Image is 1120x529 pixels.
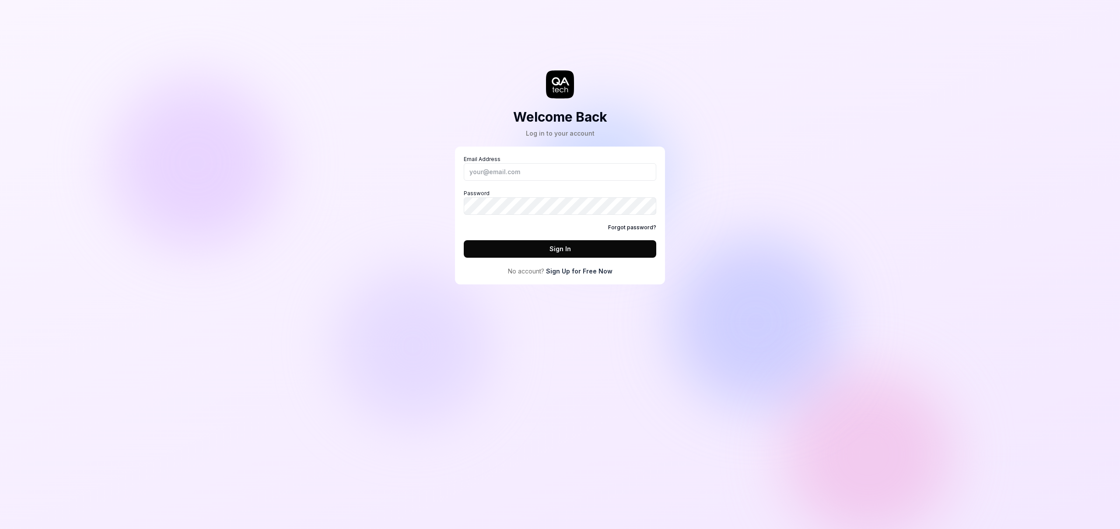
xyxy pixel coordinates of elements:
button: Sign In [464,240,656,258]
input: Email Address [464,163,656,181]
input: Password [464,197,656,215]
label: Password [464,189,656,215]
label: Email Address [464,155,656,181]
a: Forgot password? [608,224,656,231]
div: Log in to your account [513,129,607,138]
span: No account? [508,266,544,276]
h2: Welcome Back [513,107,607,127]
a: Sign Up for Free Now [546,266,612,276]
